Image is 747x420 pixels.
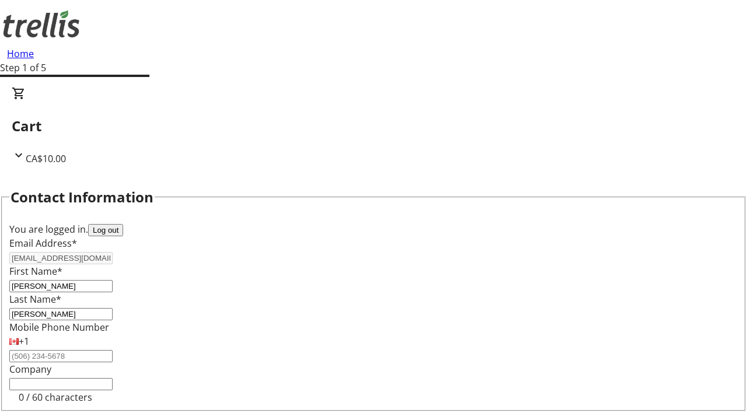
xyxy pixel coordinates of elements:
label: Company [9,363,51,376]
label: Last Name* [9,293,61,306]
h2: Cart [12,116,735,136]
div: CartCA$10.00 [12,86,735,166]
button: Log out [88,224,123,236]
label: Email Address* [9,237,77,250]
tr-character-limit: 0 / 60 characters [19,391,92,404]
div: You are logged in. [9,222,738,236]
label: First Name* [9,265,62,278]
h2: Contact Information [11,187,153,208]
span: CA$10.00 [26,152,66,165]
input: (506) 234-5678 [9,350,113,362]
label: Mobile Phone Number [9,321,109,334]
